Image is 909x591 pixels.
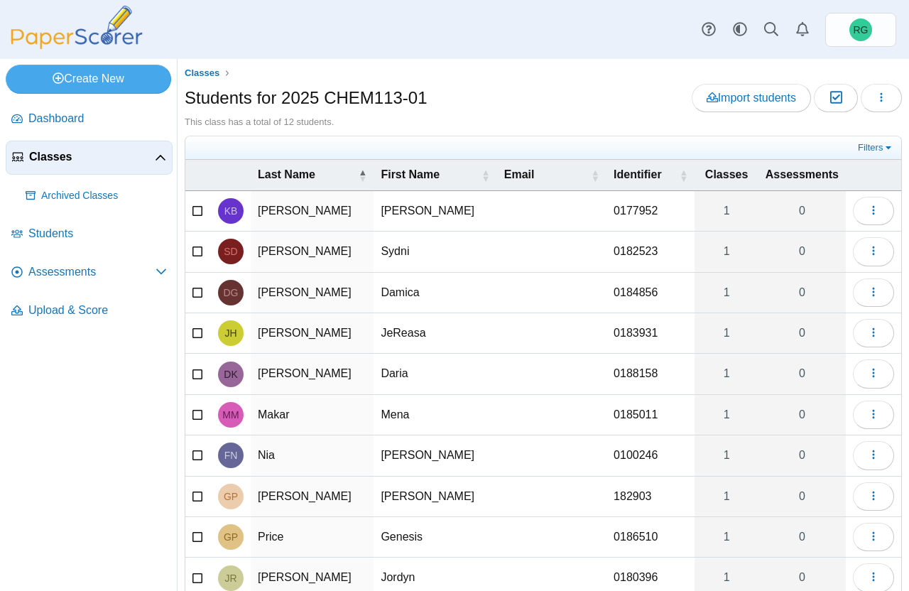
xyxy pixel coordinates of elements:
a: 0 [758,232,846,271]
span: Krista Brandon [224,206,238,216]
td: 0188158 [606,354,695,394]
a: Import students [692,84,811,112]
span: Gabrielle Parker [224,492,238,501]
span: Damica Grice [224,288,239,298]
a: 1 [695,273,758,313]
a: 1 [695,477,758,516]
span: Classes [702,167,751,183]
span: Classes [29,149,155,165]
span: First Name : Activate to sort [481,168,490,183]
a: Assessments [6,256,173,290]
span: Daria Kelley [224,369,237,379]
a: 0 [758,395,846,435]
td: Nia [251,435,374,476]
span: Import students [707,92,796,104]
h1: Students for 2025 CHEM113-01 [185,86,428,110]
img: PaperScorer [6,6,148,49]
td: Makar [251,395,374,435]
span: Jordyn Riley [224,573,236,583]
span: Genesis Price [224,532,238,542]
a: Students [6,217,173,251]
span: Mena Makar [222,410,239,420]
a: 0 [758,517,846,557]
td: [PERSON_NAME] [251,273,374,313]
span: Upload & Score [28,303,167,318]
a: 1 [695,232,758,271]
div: This class has a total of 12 students. [185,116,902,129]
td: 0182523 [606,232,695,272]
span: Last Name [258,167,355,183]
td: [PERSON_NAME] [251,477,374,517]
td: 0100246 [606,435,695,476]
td: [PERSON_NAME] [251,313,374,354]
a: 1 [695,191,758,231]
a: Classes [6,141,173,175]
a: 1 [695,313,758,353]
td: Daria [374,354,496,394]
a: 0 [758,313,846,353]
span: Email : Activate to sort [591,168,599,183]
span: Last Name : Activate to invert sorting [358,168,366,183]
a: 1 [695,354,758,394]
td: 0186510 [606,517,695,558]
a: Rudy Gostowski [825,13,896,47]
span: Dashboard [28,111,167,126]
a: PaperScorer [6,39,148,51]
a: 0 [758,273,846,313]
td: Mena [374,395,496,435]
span: Archived Classes [41,189,167,203]
td: [PERSON_NAME] [251,354,374,394]
td: Damica [374,273,496,313]
a: Archived Classes [20,179,173,213]
td: 0183931 [606,313,695,354]
span: Classes [185,67,219,78]
a: Filters [854,141,898,155]
span: Email [504,167,588,183]
td: Price [251,517,374,558]
a: 0 [758,191,846,231]
td: [PERSON_NAME] [251,232,374,272]
td: [PERSON_NAME] [374,435,496,476]
a: Create New [6,65,171,93]
a: 1 [695,395,758,435]
span: Identifier : Activate to sort [679,168,687,183]
a: Classes [181,65,224,82]
span: Assessments [766,167,839,183]
a: 1 [695,517,758,557]
td: 0185011 [606,395,695,435]
td: 182903 [606,477,695,517]
td: [PERSON_NAME] [251,191,374,232]
span: Assessments [28,264,156,280]
span: Identifier [614,167,676,183]
span: JeReasa Humphrey [224,328,236,338]
td: 0184856 [606,273,695,313]
span: Forrest Nia [224,450,238,460]
span: Sydni Daniels [224,246,237,256]
a: 0 [758,354,846,394]
td: [PERSON_NAME] [374,477,496,517]
td: JeReasa [374,313,496,354]
td: 0177952 [606,191,695,232]
a: 0 [758,477,846,516]
a: Upload & Score [6,294,173,328]
span: Students [28,226,167,242]
span: Rudy Gostowski [849,18,872,41]
a: 0 [758,435,846,475]
a: 1 [695,435,758,475]
span: First Name [381,167,478,183]
td: Sydni [374,232,496,272]
td: [PERSON_NAME] [374,191,496,232]
a: Dashboard [6,102,173,136]
a: Alerts [787,14,818,45]
span: Rudy Gostowski [854,25,869,35]
td: Genesis [374,517,496,558]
